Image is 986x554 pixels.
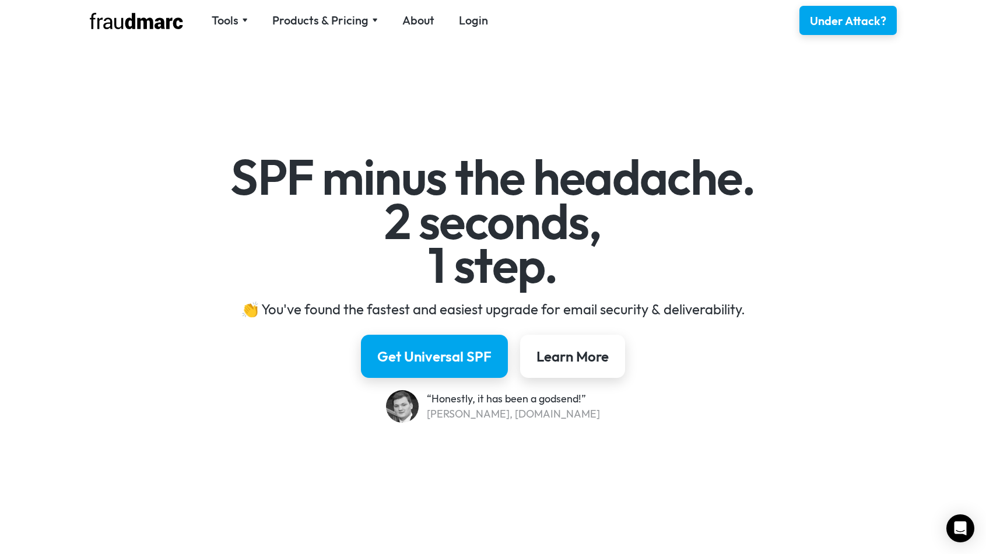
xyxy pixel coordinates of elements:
div: Products & Pricing [272,12,369,29]
div: 👏 You've found the fastest and easiest upgrade for email security & deliverability. [155,300,831,318]
a: Get Universal SPF [361,335,508,378]
div: [PERSON_NAME], [DOMAIN_NAME] [427,406,600,422]
div: “Honestly, it has been a godsend!” [427,391,600,406]
h1: SPF minus the headache. 2 seconds, 1 step. [155,155,831,287]
div: Open Intercom Messenger [946,514,974,542]
div: Under Attack? [810,13,886,29]
a: About [402,12,434,29]
div: Products & Pricing [272,12,378,29]
div: Learn More [536,347,609,366]
a: Under Attack? [799,6,897,35]
div: Get Universal SPF [377,347,492,366]
div: Tools [212,12,238,29]
a: Login [459,12,488,29]
a: Learn More [520,335,625,378]
div: Tools [212,12,248,29]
